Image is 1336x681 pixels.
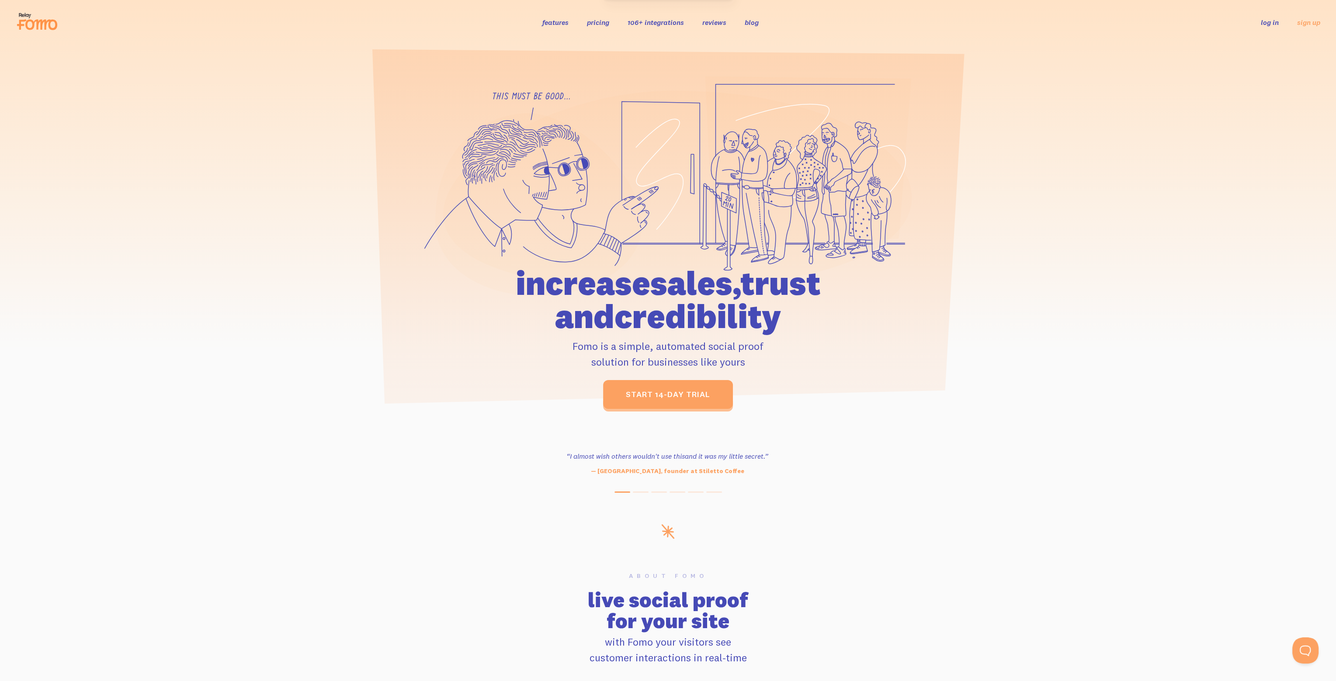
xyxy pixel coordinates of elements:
a: features [542,18,569,27]
h2: live social proof for your site [394,589,943,631]
a: blog [745,18,759,27]
h1: increase sales, trust and credibility [466,266,871,333]
iframe: Help Scout Beacon - Open [1292,637,1319,664]
h3: “I almost wish others wouldn't use this and it was my little secret.” [548,451,787,461]
p: — [GEOGRAPHIC_DATA], founder at Stiletto Coffee [548,467,787,476]
a: sign up [1297,18,1320,27]
a: log in [1261,18,1279,27]
p: with Fomo your visitors see customer interactions in real-time [394,634,943,665]
a: reviews [702,18,726,27]
p: Fomo is a simple, automated social proof solution for businesses like yours [466,338,871,370]
a: start 14-day trial [603,380,733,409]
a: pricing [587,18,609,27]
a: 106+ integrations [628,18,684,27]
h6: About Fomo [394,573,943,579]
